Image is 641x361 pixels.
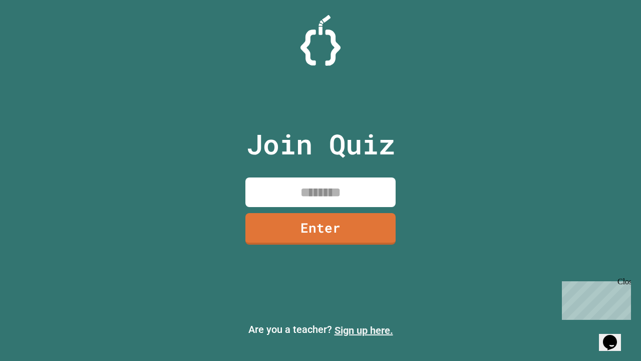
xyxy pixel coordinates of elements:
p: Are you a teacher? [8,322,633,338]
iframe: chat widget [599,321,631,351]
a: Sign up here. [335,324,393,336]
p: Join Quiz [246,123,395,165]
a: Enter [245,213,396,245]
img: Logo.svg [300,15,341,66]
div: Chat with us now!Close [4,4,69,64]
iframe: chat widget [558,277,631,320]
